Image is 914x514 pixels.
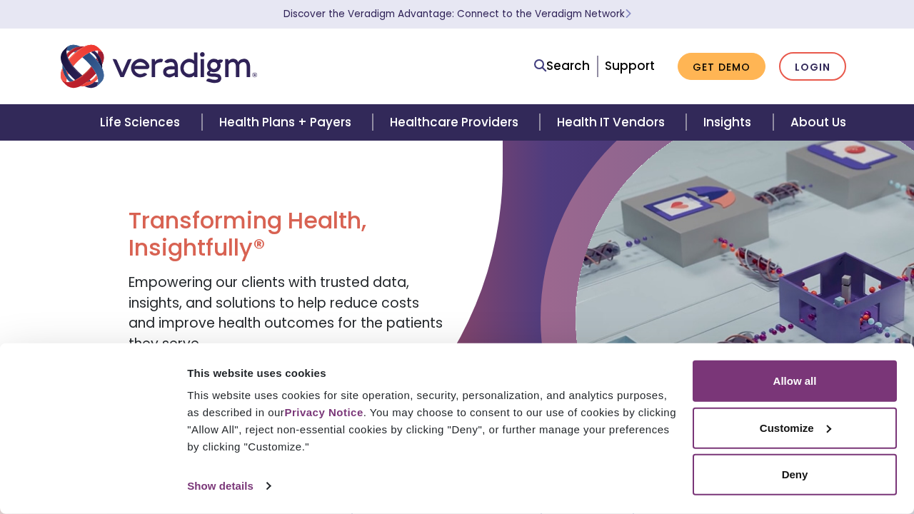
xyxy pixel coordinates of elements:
a: Insights [686,104,773,141]
a: Show details [187,475,270,497]
h1: Transforming Health, Insightfully® [129,207,446,262]
a: Support [605,57,655,74]
a: About Us [773,104,863,141]
a: Login [779,52,846,81]
a: Healthcare Providers [373,104,540,141]
span: Learn More [625,7,631,21]
a: Life Sciences [83,104,201,141]
button: Customize [693,407,897,448]
span: Empowering our clients with trusted data, insights, and solutions to help reduce costs and improv... [129,273,443,353]
div: This website uses cookies for site operation, security, personalization, and analytics purposes, ... [187,387,676,455]
button: Allow all [693,361,897,402]
img: Veradigm logo [61,43,257,90]
a: Privacy Notice [284,406,363,418]
button: Deny [693,454,897,495]
a: Discover the Veradigm Advantage: Connect to the Veradigm NetworkLearn More [283,7,631,21]
a: Search [534,56,590,76]
a: Health Plans + Payers [202,104,373,141]
a: Health IT Vendors [540,104,686,141]
a: Get Demo [678,53,765,81]
div: This website uses cookies [187,364,676,381]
